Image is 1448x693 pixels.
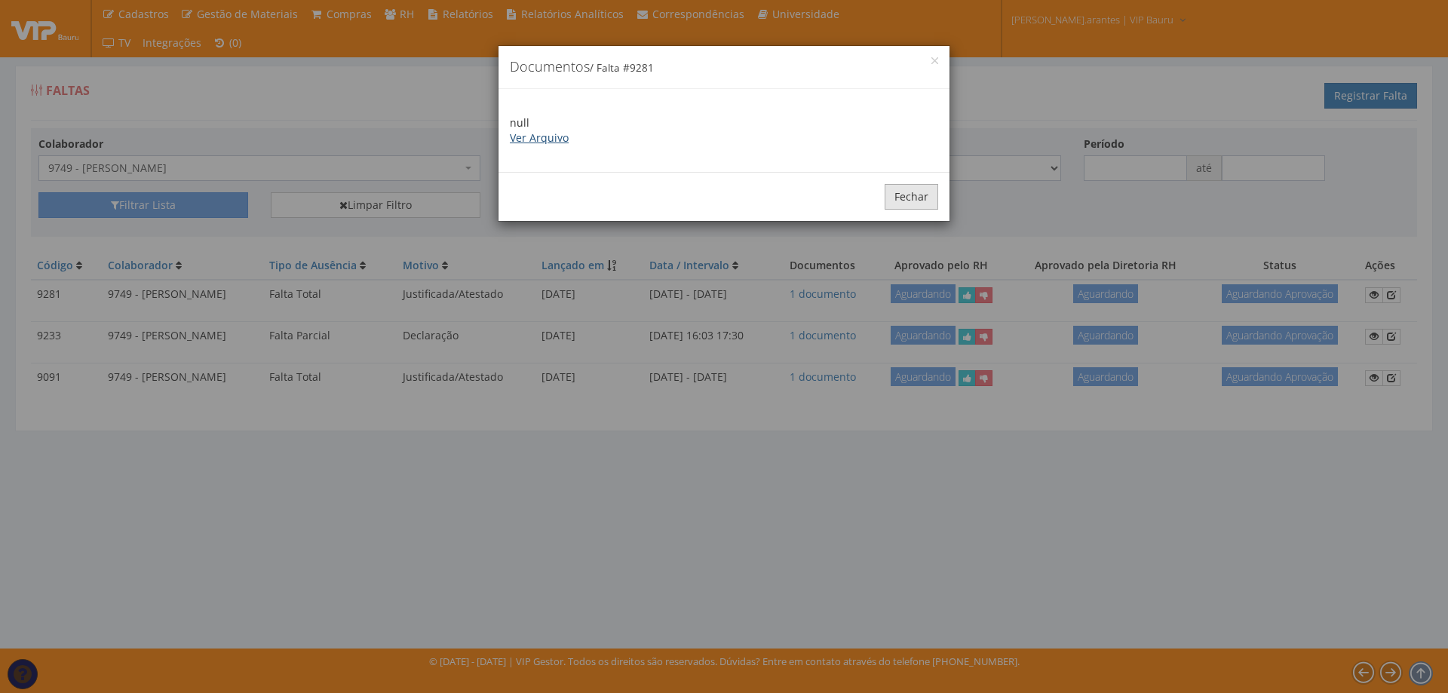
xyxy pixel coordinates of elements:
[630,61,654,75] span: 9281
[885,184,938,210] button: Fechar
[510,130,569,145] a: Ver Arquivo
[510,115,938,146] p: null
[590,61,654,75] small: / Falta #
[931,57,938,64] button: Close
[510,57,938,77] h4: Documentos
